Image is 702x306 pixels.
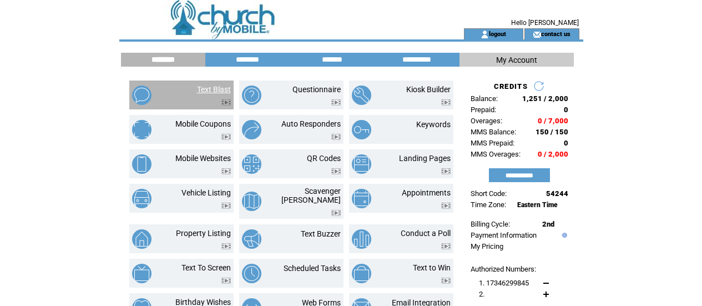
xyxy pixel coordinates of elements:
img: account_icon.gif [481,30,489,39]
a: Mobile Websites [175,154,231,163]
span: Hello [PERSON_NAME] [511,19,579,27]
img: mobile-coupons.png [132,120,151,139]
img: qr-codes.png [242,154,261,174]
img: scheduled-tasks.png [242,264,261,283]
a: Scheduled Tasks [284,264,341,273]
a: Auto Responders [281,119,341,128]
img: auto-responders.png [242,120,261,139]
span: 54244 [546,189,568,198]
img: questionnaire.png [242,86,261,105]
span: 0 / 2,000 [538,150,568,158]
a: Vehicle Listing [181,188,231,197]
img: video.png [331,134,341,140]
img: landing-pages.png [352,154,371,174]
img: keywords.png [352,120,371,139]
span: 0 [564,139,568,147]
a: Text to Win [413,263,451,272]
span: Time Zone: [471,200,506,209]
span: Eastern Time [517,201,558,209]
img: video.png [331,210,341,216]
img: video.png [441,99,451,106]
img: appointments.png [352,189,371,208]
span: 2nd [542,220,554,228]
img: text-blast.png [132,86,151,105]
a: Text Blast [197,85,231,94]
img: video.png [331,168,341,174]
img: text-to-win.png [352,264,371,283]
img: conduct-a-poll.png [352,229,371,249]
img: video.png [441,168,451,174]
span: MMS Balance: [471,128,516,136]
a: Keywords [416,120,451,129]
span: 1. 17346299845 [479,279,529,287]
img: video.png [221,99,231,106]
img: text-to-screen.png [132,264,151,283]
img: contact_us_icon.gif [533,30,541,39]
a: My Pricing [471,242,503,250]
a: Text Buzzer [301,229,341,238]
span: Balance: [471,94,498,103]
span: My Account [496,56,537,64]
span: 0 [564,106,568,114]
a: Conduct a Poll [401,229,451,238]
img: mobile-websites.png [132,154,151,174]
a: Appointments [402,188,451,197]
span: MMS Overages: [471,150,521,158]
a: QR Codes [307,154,341,163]
span: 1,251 / 2,000 [522,94,568,103]
a: Landing Pages [399,154,451,163]
span: 150 / 150 [536,128,568,136]
img: video.png [221,168,231,174]
img: video.png [221,203,231,209]
span: CREDITS [494,82,528,91]
a: Property Listing [176,229,231,238]
span: Authorized Numbers: [471,265,536,273]
span: Short Code: [471,189,507,198]
img: video.png [441,278,451,284]
span: Prepaid: [471,106,496,114]
span: Overages: [471,117,502,125]
a: Scavenger [PERSON_NAME] [281,187,341,204]
img: vehicle-listing.png [132,189,151,208]
a: Kiosk Builder [406,85,451,94]
span: MMS Prepaid: [471,139,514,147]
span: 0 / 7,000 [538,117,568,125]
img: property-listing.png [132,229,151,249]
span: Billing Cycle: [471,220,510,228]
img: video.png [441,243,451,249]
img: video.png [331,99,341,106]
a: Payment Information [471,231,537,239]
a: logout [489,30,506,37]
img: scavenger-hunt.png [242,192,261,211]
a: Questionnaire [292,85,341,94]
a: contact us [541,30,570,37]
img: video.png [221,243,231,249]
a: Text To Screen [181,263,231,272]
a: Mobile Coupons [175,119,231,128]
img: video.png [441,203,451,209]
img: text-buzzer.png [242,229,261,249]
img: video.png [221,134,231,140]
img: kiosk-builder.png [352,86,371,105]
span: 2. [479,290,484,298]
img: help.gif [559,233,567,238]
img: video.png [221,278,231,284]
